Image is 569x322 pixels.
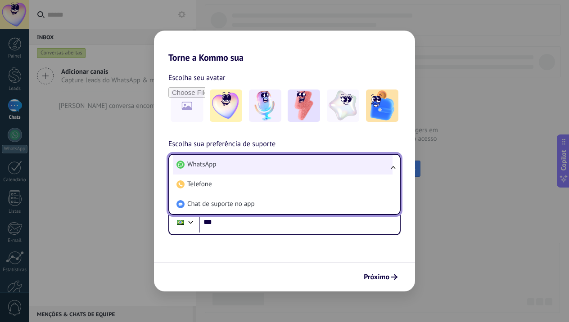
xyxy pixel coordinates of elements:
img: -1.jpeg [210,89,242,122]
span: Escolha seu avatar [168,72,226,84]
img: -3.jpeg [288,89,320,122]
img: -5.jpeg [366,89,398,122]
span: WhatsApp [187,160,216,169]
span: Telefone [187,180,212,189]
span: Próximo [364,274,389,280]
h2: Torne a Kommo sua [154,31,415,63]
button: Próximo [360,269,402,285]
div: Brazil: + 55 [172,213,189,232]
img: -4.jpeg [327,89,359,122]
img: -2.jpeg [249,89,281,122]
span: Escolha sua preferência de suporte [168,139,275,150]
span: Chat de suporte no app [187,200,255,209]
